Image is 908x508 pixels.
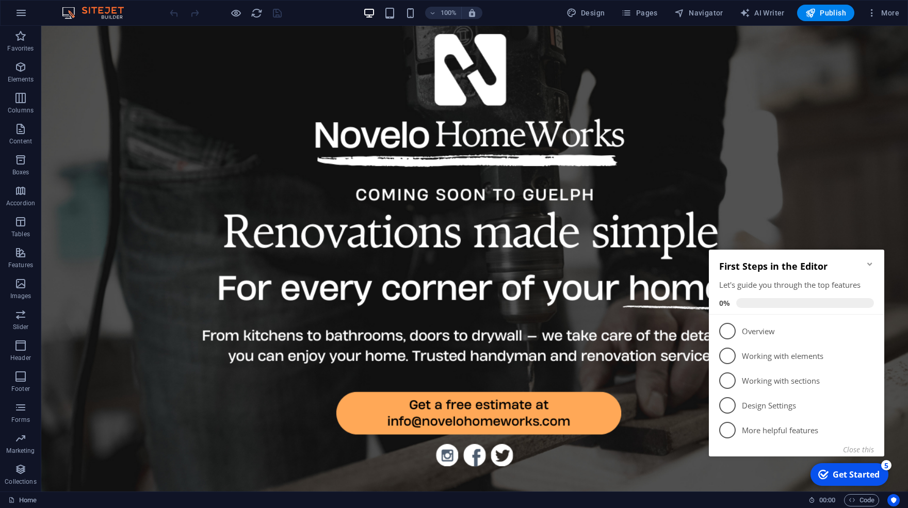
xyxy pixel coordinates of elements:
div: Minimize checklist [161,20,169,28]
p: Accordion [6,199,35,207]
li: More helpful features [4,178,180,203]
span: 0% [14,58,31,68]
p: Overview [37,86,161,97]
p: Working with sections [37,136,161,146]
h2: First Steps in the Editor [14,20,169,32]
h6: Session time [808,494,836,506]
li: Working with elements [4,104,180,128]
p: Header [10,354,31,362]
span: Publish [805,8,846,18]
p: Boxes [12,168,29,176]
p: Images [10,292,31,300]
button: Click here to leave preview mode and continue editing [230,7,242,19]
span: 00 00 [819,494,835,506]
button: Pages [617,5,661,21]
img: Editor Logo [59,7,137,19]
button: Close this [138,205,169,215]
div: Let's guide you through the top features [14,40,169,51]
p: Tables [11,230,30,238]
span: More [867,8,899,18]
p: More helpful features [37,185,161,196]
a: Click to cancel selection. Double-click to open Pages [8,494,37,506]
p: Footer [11,385,30,393]
button: AI Writer [736,5,789,21]
h6: 100% [441,7,457,19]
li: Overview [4,79,180,104]
p: Slider [13,323,29,331]
span: Code [849,494,874,506]
p: Design Settings [37,160,161,171]
button: 100% [425,7,462,19]
span: Pages [621,8,657,18]
button: Code [844,494,879,506]
li: Working with sections [4,128,180,153]
i: Reload page [251,7,263,19]
button: More [863,5,903,21]
p: Favorites [7,44,34,53]
button: Navigator [670,5,727,21]
button: reload [250,7,263,19]
span: AI Writer [740,8,785,18]
p: Content [9,137,32,145]
p: Marketing [6,447,35,455]
p: Columns [8,106,34,114]
p: Features [8,261,33,269]
i: On resize automatically adjust zoom level to fit chosen device. [467,8,477,18]
p: Collections [5,478,36,486]
span: Navigator [674,8,723,18]
div: Get Started 5 items remaining, 0% complete [106,223,184,246]
p: Elements [8,75,34,84]
div: 5 [176,220,187,231]
div: Get Started [128,229,175,240]
span: : [826,496,828,504]
span: Design [566,8,605,18]
button: Design [562,5,609,21]
button: Usercentrics [887,494,900,506]
li: Design Settings [4,153,180,178]
button: Publish [797,5,854,21]
p: Forms [11,416,30,424]
p: Working with elements [37,111,161,122]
